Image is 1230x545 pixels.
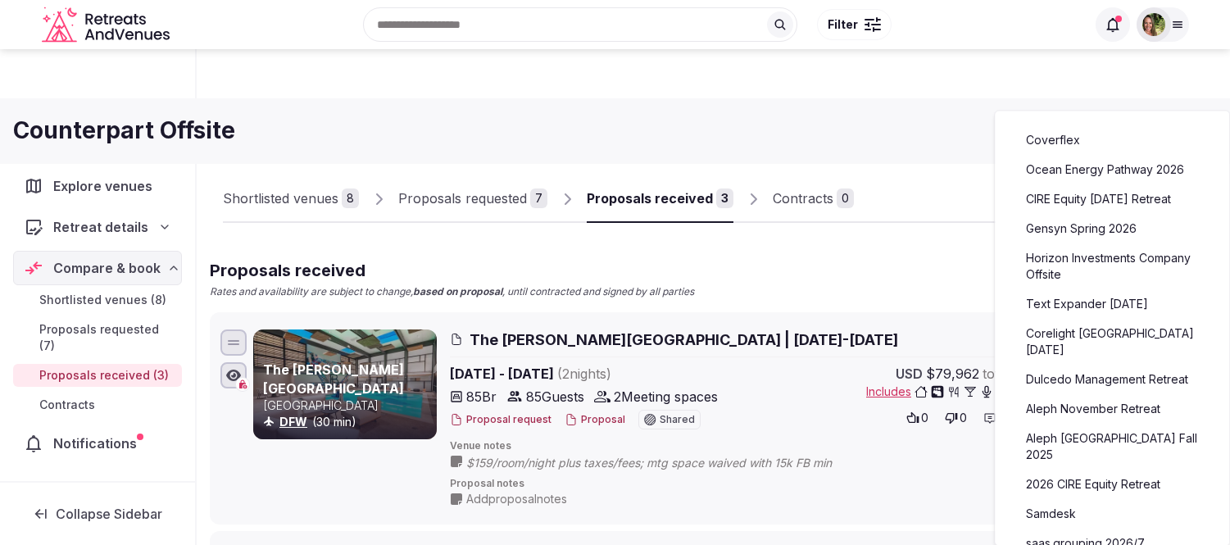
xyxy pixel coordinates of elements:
[926,364,979,384] span: $79,962
[1011,216,1213,242] a: Gensyn Spring 2026
[1011,425,1213,468] a: Aleph [GEOGRAPHIC_DATA] Fall 2025
[614,387,718,406] span: 2 Meeting spaces
[398,188,527,208] div: Proposals requested
[921,410,928,426] span: 0
[210,285,694,299] p: Rates and availability are subject to change, , until contracted and signed by all parties
[940,406,972,429] button: 0
[263,361,404,396] a: The [PERSON_NAME][GEOGRAPHIC_DATA]
[342,188,359,208] div: 8
[53,176,159,196] span: Explore venues
[466,455,865,471] span: $159/room/night plus taxes/fees; mtg space waived with 15k FB min
[39,292,166,308] span: Shortlisted venues (8)
[413,285,502,297] strong: based on proposal
[960,410,967,426] span: 0
[587,188,713,208] div: Proposals received
[450,364,738,384] span: [DATE] - [DATE]
[1011,245,1213,288] a: Horizon Investments Company Offsite
[56,506,162,522] span: Collapse Sidebar
[450,413,551,427] button: Proposal request
[53,217,148,237] span: Retreat details
[1011,366,1213,393] a: Dulcedo Management Retreat
[526,387,584,406] span: 85 Guests
[13,318,182,357] a: Proposals requested (7)
[279,415,307,429] a: DFW
[896,364,923,384] span: USD
[223,188,338,208] div: Shortlisted venues
[450,439,1206,453] span: Venue notes
[901,406,933,429] button: 0
[1011,501,1213,527] a: Samdesk
[466,491,567,507] span: Add proposal notes
[13,426,182,461] a: Notifications
[210,259,694,282] h2: Proposals received
[223,175,359,223] a: Shortlisted venues8
[470,329,898,350] span: The [PERSON_NAME][GEOGRAPHIC_DATA] | [DATE]-[DATE]
[39,397,95,413] span: Contracts
[13,393,182,416] a: Contracts
[1011,291,1213,317] a: Text Expander [DATE]
[837,188,854,208] div: 0
[42,7,173,43] svg: Retreats and Venues company logo
[557,366,611,382] span: ( 2 night s )
[53,258,161,278] span: Compare & book
[13,169,182,203] a: Explore venues
[263,414,433,430] div: (30 min)
[716,188,733,208] div: 3
[828,16,858,33] span: Filter
[773,175,854,223] a: Contracts0
[279,414,307,430] button: DFW
[565,413,625,427] button: Proposal
[1011,157,1213,183] a: Ocean Energy Pathway 2026
[13,115,235,147] h1: Counterpart Offsite
[466,387,497,406] span: 85 Br
[450,477,1206,491] span: Proposal notes
[263,397,433,414] p: [GEOGRAPHIC_DATA]
[983,364,1010,384] span: total
[13,496,182,532] button: Collapse Sidebar
[1142,13,1165,36] img: Shay Tippie
[1011,396,1213,422] a: Aleph November Retreat
[39,367,169,384] span: Proposals received (3)
[530,188,547,208] div: 7
[1011,471,1213,497] a: 2026 CIRE Equity Retreat
[13,288,182,311] a: Shortlisted venues (8)
[39,321,175,354] span: Proposals requested (7)
[1011,320,1213,363] a: Corelight [GEOGRAPHIC_DATA] [DATE]
[42,7,173,43] a: Visit the homepage
[587,175,733,223] a: Proposals received3
[817,9,892,40] button: Filter
[1011,186,1213,212] a: CIRE Equity [DATE] Retreat
[53,434,143,453] span: Notifications
[13,364,182,387] a: Proposals received (3)
[398,175,547,223] a: Proposals requested7
[1011,127,1213,153] a: Coverflex
[660,415,695,425] span: Shared
[773,188,833,208] div: Contracts
[866,384,1010,400] button: Includes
